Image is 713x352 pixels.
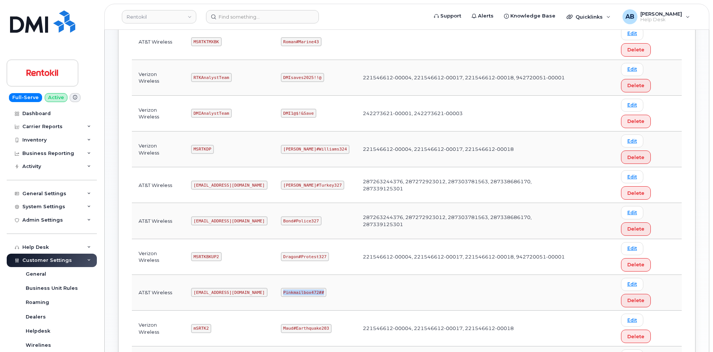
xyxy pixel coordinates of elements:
[191,216,267,225] code: [EMAIL_ADDRESS][DOMAIN_NAME]
[621,222,651,236] button: Delete
[621,115,651,128] button: Delete
[621,27,643,40] a: Edit
[132,167,184,203] td: AT&T Wireless
[132,60,184,96] td: Verizon Wireless
[621,278,643,291] a: Edit
[122,10,196,23] a: Rentokil
[281,181,345,190] code: [PERSON_NAME]#Turkey327
[627,190,644,197] span: Delete
[206,10,319,23] input: Find something...
[191,145,214,154] code: MSRTKDP
[627,82,644,89] span: Delete
[191,37,222,46] code: MSRTKTMXBK
[281,288,327,297] code: Pinkmailbox472##
[625,12,634,21] span: AB
[621,206,643,219] a: Edit
[356,203,573,239] td: 287263244376, 287272923012, 287303781563, 287338686170, 287339125301
[191,109,232,118] code: DMIAnalystTeam
[281,109,316,118] code: DMI1@$!&Save
[627,225,644,232] span: Delete
[281,37,321,46] code: Roman#Marine43
[627,297,644,304] span: Delete
[191,324,211,333] code: mSRTK2
[617,9,695,24] div: Adam Bake
[440,12,461,20] span: Support
[627,333,644,340] span: Delete
[621,294,651,307] button: Delete
[281,145,349,154] code: [PERSON_NAME]#Williams324
[576,14,603,20] span: Quicklinks
[621,258,651,272] button: Delete
[281,324,332,333] code: Maud#Earthquake203
[627,261,644,268] span: Delete
[627,154,644,161] span: Delete
[621,63,643,76] a: Edit
[621,134,643,148] a: Edit
[621,170,643,183] a: Edit
[621,43,651,57] button: Delete
[356,60,573,96] td: 221546612-00004, 221546612-00017, 221546612-00018, 942720051-00001
[681,320,707,346] iframe: Messenger Launcher
[621,314,643,327] a: Edit
[132,239,184,275] td: Verizon Wireless
[191,288,267,297] code: [EMAIL_ADDRESS][DOMAIN_NAME]
[356,311,573,346] td: 221546612-00004, 221546612-00017, 221546612-00018
[466,9,499,23] a: Alerts
[356,131,573,167] td: 221546612-00004, 221546612-00017, 221546612-00018
[640,11,682,17] span: [PERSON_NAME]
[132,275,184,311] td: AT&T Wireless
[191,73,232,82] code: RTKAnalystTeam
[281,73,324,82] code: DMIsaves2025!!@
[621,79,651,92] button: Delete
[132,311,184,346] td: Verizon Wireless
[132,203,184,239] td: AT&T Wireless
[621,99,643,112] a: Edit
[478,12,494,20] span: Alerts
[281,216,321,225] code: Bond#Police327
[132,24,184,60] td: AT&T Wireless
[621,186,651,200] button: Delete
[621,242,643,255] a: Edit
[621,150,651,164] button: Delete
[132,131,184,167] td: Verizon Wireless
[561,9,616,24] div: Quicklinks
[499,9,561,23] a: Knowledge Base
[429,9,466,23] a: Support
[356,167,573,203] td: 287263244376, 287272923012, 287303781563, 287338686170, 287339125301
[621,330,651,343] button: Delete
[640,17,682,23] span: Help Desk
[510,12,555,20] span: Knowledge Base
[627,46,644,53] span: Delete
[356,96,573,131] td: 242273621-00001, 242273621-00003
[356,239,573,275] td: 221546612-00004, 221546612-00017, 221546612-00018, 942720051-00001
[191,181,267,190] code: [EMAIL_ADDRESS][DOMAIN_NAME]
[281,252,329,261] code: Dragon#Protest327
[627,118,644,125] span: Delete
[132,96,184,131] td: Verizon Wireless
[191,252,222,261] code: MSRTKBKUP2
